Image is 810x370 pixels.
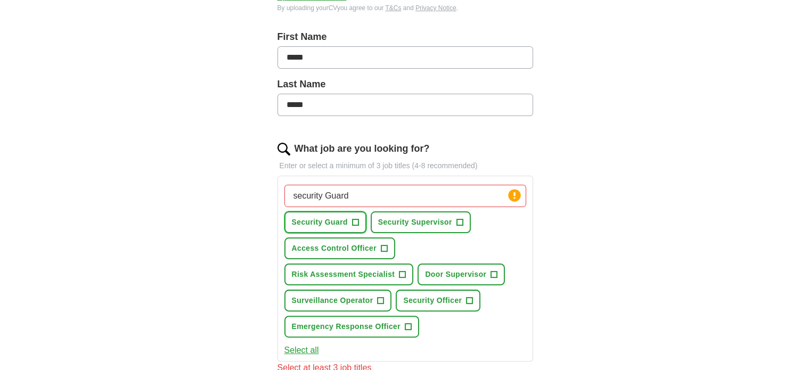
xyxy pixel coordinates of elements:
label: First Name [277,30,533,44]
a: T&Cs [385,4,401,12]
button: Security Officer [396,290,480,311]
span: Security Guard [292,217,348,228]
button: Surveillance Operator [284,290,392,311]
button: Select all [284,344,319,357]
span: Security Officer [403,295,462,306]
button: Security Guard [284,211,366,233]
button: Door Supervisor [418,264,505,285]
button: Security Supervisor [371,211,471,233]
button: Access Control Officer [284,237,395,259]
label: What job are you looking for? [294,142,430,156]
div: By uploading your CV you agree to our and . [277,3,533,13]
span: Emergency Response Officer [292,321,400,332]
span: Surveillance Operator [292,295,373,306]
span: Access Control Officer [292,243,377,254]
a: Privacy Notice [415,4,456,12]
button: Emergency Response Officer [284,316,419,338]
span: Security Supervisor [378,217,452,228]
img: search.png [277,143,290,155]
p: Enter or select a minimum of 3 job titles (4-8 recommended) [277,160,533,171]
span: Door Supervisor [425,269,486,280]
button: Risk Assessment Specialist [284,264,414,285]
span: Risk Assessment Specialist [292,269,395,280]
label: Last Name [277,77,533,92]
input: Type a job title and press enter [284,185,526,207]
